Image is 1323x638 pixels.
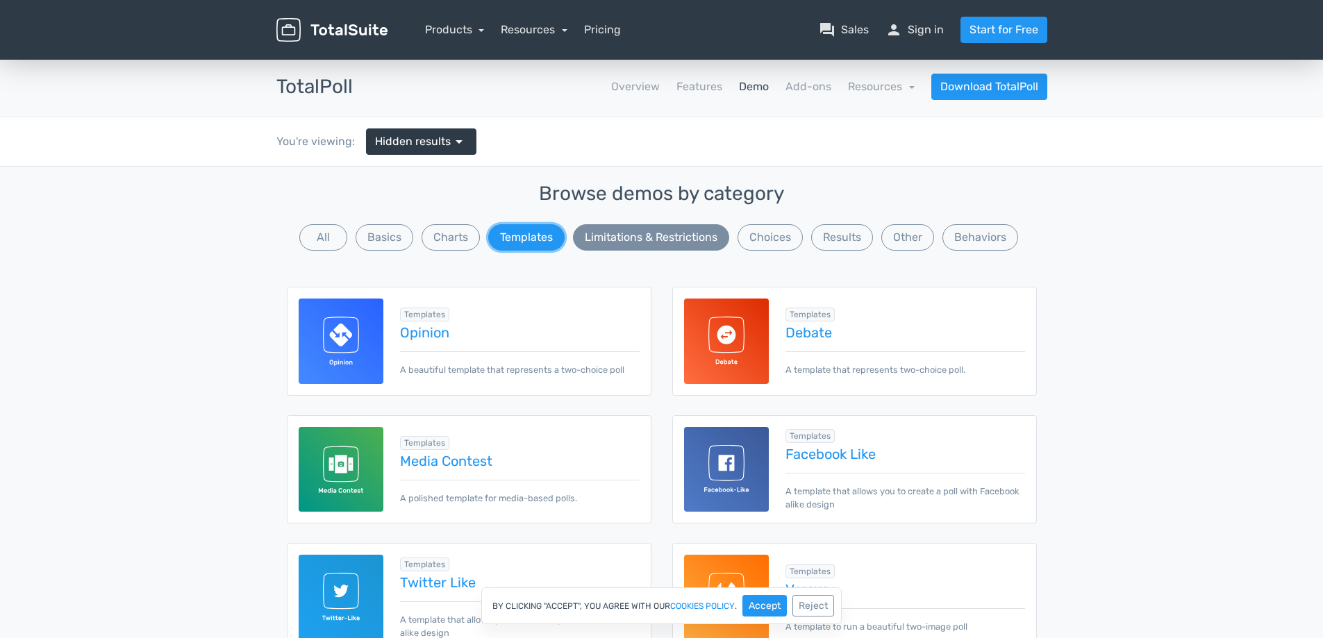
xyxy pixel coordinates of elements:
[373,203,411,217] span: Orange
[299,224,347,251] button: All
[739,78,769,95] a: Demo
[299,427,384,512] img: media-contest-template-for-totalpoll.svg
[684,299,769,384] img: debate-template-for-totalpoll.svg
[742,595,787,616] button: Accept
[488,224,565,251] button: Templates
[366,128,476,155] a: Hidden results arrow_drop_down
[400,351,639,376] p: A beautiful template that represents a two-choice poll
[819,22,869,38] a: question_answerSales
[451,133,467,150] span: arrow_drop_down
[785,351,1024,376] p: A template that represents two-choice poll.
[785,446,1024,462] a: Facebook Like
[785,308,835,321] span: Browse all in Templates
[342,28,981,44] p: What's your favorite color?
[881,224,934,251] button: Other
[885,22,944,38] a: personSign in
[276,18,388,42] img: TotalSuite for WordPress
[425,23,485,36] a: Products
[611,78,660,95] a: Overview
[373,66,397,79] span: Blue
[819,22,835,38] span: question_answer
[684,427,769,512] img: facebook-like-template-for-totalpoll.svg
[400,325,639,340] a: Opinion
[785,78,831,95] a: Add-ons
[400,575,639,590] a: Twitter Like
[931,74,1047,100] a: Download TotalPoll
[935,296,981,330] button: Vote
[356,224,413,251] button: Basics
[373,112,404,125] span: Green
[400,436,449,450] span: Browse all in Templates
[400,480,639,505] p: A polished template for media-based polls.
[287,183,1037,205] h3: Browse demos by category
[738,224,803,251] button: Choices
[276,133,366,150] div: You're viewing:
[885,22,902,38] span: person
[676,78,722,95] a: Features
[481,587,842,624] div: By clicking "Accept", you agree with our .
[792,595,834,616] button: Reject
[942,224,1018,251] button: Behaviors
[400,453,639,469] a: Media Contest
[573,224,729,251] button: Limitations & Restrictions
[373,249,407,262] span: Purple
[785,473,1024,511] p: A template that allows you to create a poll with Facebook alike design
[785,429,835,443] span: Browse all in Templates
[375,133,451,150] span: Hidden results
[811,224,873,251] button: Results
[400,557,449,571] span: Browse all in Templates
[960,17,1047,43] a: Start for Free
[400,308,449,321] span: Browse all in Templates
[785,564,835,578] span: Browse all in Templates
[584,22,621,38] a: Pricing
[785,325,1024,340] a: Debate
[422,224,480,251] button: Charts
[670,602,735,610] a: cookies policy
[276,76,353,98] h3: TotalPoll
[299,299,384,384] img: opinion-template-for-totalpoll.svg
[848,80,915,93] a: Resources
[501,23,567,36] a: Resources
[373,158,393,171] span: Red
[785,582,1024,597] a: Versus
